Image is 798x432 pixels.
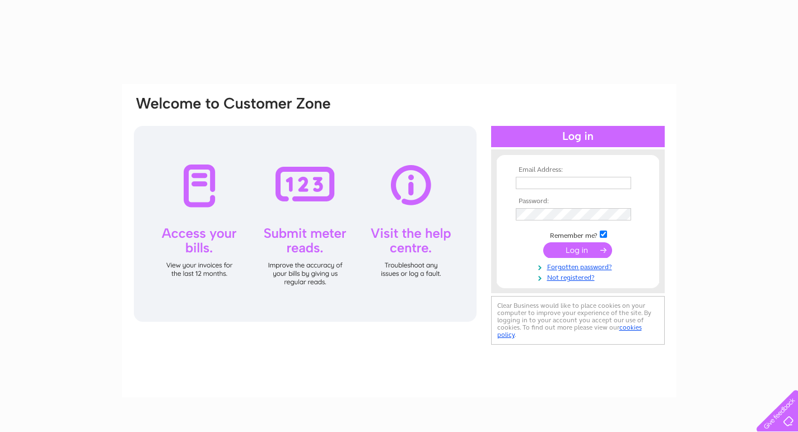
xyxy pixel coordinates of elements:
th: Email Address: [513,166,643,174]
div: Clear Business would like to place cookies on your computer to improve your experience of the sit... [491,296,665,345]
a: cookies policy [497,323,642,339]
td: Remember me? [513,229,643,240]
input: Submit [543,242,612,258]
a: Not registered? [516,271,643,282]
th: Password: [513,198,643,205]
a: Forgotten password? [516,261,643,271]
